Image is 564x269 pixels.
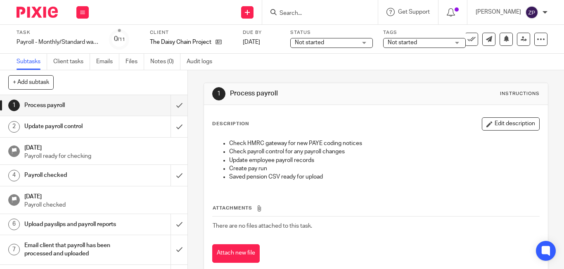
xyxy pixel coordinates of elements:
[213,206,252,210] span: Attachments
[17,29,99,36] label: Task
[24,99,116,112] h1: Process payroll
[96,54,119,70] a: Emails
[229,148,539,156] p: Check payroll control for any payroll changes
[279,10,353,17] input: Search
[229,156,539,164] p: Update employee payroll records
[24,169,116,181] h1: Payroll checked
[24,239,116,260] h1: Email client that payroll has been processed and uploaded
[212,244,260,263] button: Attach new file
[126,54,144,70] a: Files
[383,29,466,36] label: Tags
[290,29,373,36] label: Status
[24,142,180,152] h1: [DATE]
[150,54,180,70] a: Notes (0)
[17,54,47,70] a: Subtasks
[476,8,521,16] p: [PERSON_NAME]
[230,89,393,98] h1: Process payroll
[8,100,20,111] div: 1
[8,219,20,230] div: 6
[150,29,232,36] label: Client
[24,190,180,201] h1: [DATE]
[8,121,20,133] div: 2
[243,39,260,45] span: [DATE]
[229,173,539,181] p: Saved pension CSV ready for upload
[17,7,58,18] img: Pixie
[114,34,125,44] div: 0
[24,218,116,231] h1: Upload payslips and payroll reports
[8,170,20,181] div: 4
[118,37,125,42] small: /11
[243,29,280,36] label: Due by
[482,117,540,131] button: Edit description
[229,139,539,148] p: Check HMRC gateway for new PAYE coding notices
[53,54,90,70] a: Client tasks
[8,244,20,255] div: 7
[212,121,249,127] p: Description
[388,40,417,45] span: Not started
[187,54,218,70] a: Audit logs
[525,6,538,19] img: svg%3E
[17,38,99,46] div: Payroll - Monthly/Standard wages/Pension
[150,38,211,46] p: The Daisy Chain Project
[213,223,312,229] span: There are no files attached to this task.
[24,152,180,160] p: Payroll ready for checking
[212,87,225,100] div: 1
[295,40,324,45] span: Not started
[8,75,54,89] button: + Add subtask
[24,120,116,133] h1: Update payroll control
[398,9,430,15] span: Get Support
[229,164,539,173] p: Create pay run
[500,90,540,97] div: Instructions
[24,201,180,209] p: Payroll checked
